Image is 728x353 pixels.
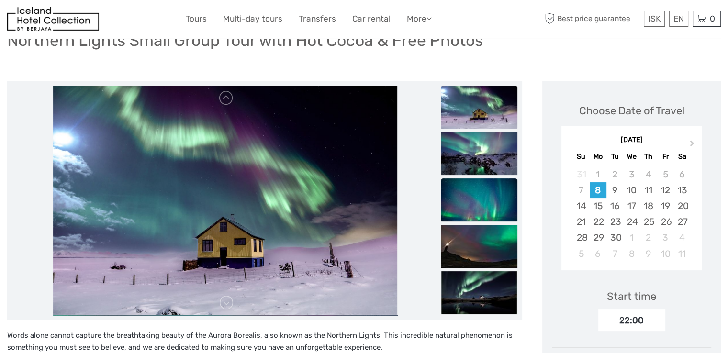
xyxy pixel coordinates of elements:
div: Choose Wednesday, October 8th, 2025 [623,246,640,262]
div: EN [669,11,688,27]
div: Choose Sunday, September 21st, 2025 [572,214,589,230]
div: Choose Monday, September 8th, 2025 [590,182,606,198]
div: Choose Thursday, September 25th, 2025 [640,214,657,230]
div: Choose Wednesday, September 10th, 2025 [623,182,640,198]
div: Choose Sunday, September 14th, 2025 [572,198,589,214]
div: Su [572,150,589,163]
a: Multi-day tours [223,12,282,26]
img: 620f1439602b4a4588db59d06174df7a_slider_thumbnail.jpg [441,225,517,268]
img: 7b10c2ed7d464e8ba987b42cc1113a35_slider_thumbnail.jpg [441,178,517,221]
div: Choose Thursday, September 11th, 2025 [640,182,657,198]
div: Choose Friday, October 3rd, 2025 [657,230,673,245]
img: c98f3496009e44809d000fa2aee3e51b_main_slider.jpeg [53,86,397,315]
div: Choose Friday, September 19th, 2025 [657,198,673,214]
div: Choose Thursday, October 2nd, 2025 [640,230,657,245]
div: Fr [657,150,673,163]
div: Not available Wednesday, September 3rd, 2025 [623,166,640,182]
div: Choose Monday, October 6th, 2025 [590,246,606,262]
div: Not available Sunday, September 7th, 2025 [572,182,589,198]
div: Choose Thursday, October 9th, 2025 [640,246,657,262]
div: Choose Saturday, September 13th, 2025 [674,182,691,198]
div: Not available Thursday, September 4th, 2025 [640,166,657,182]
img: 8c3ac6806fd64b33a2ca3b64f1dd7e56_slider_thumbnail.jpg [441,132,517,175]
div: Choose Friday, October 10th, 2025 [657,246,673,262]
a: Car rental [352,12,391,26]
a: Transfers [299,12,336,26]
button: Next Month [685,138,701,153]
div: Not available Sunday, August 31st, 2025 [572,166,589,182]
img: c98f3496009e44809d000fa2aee3e51b_slider_thumbnail.jpeg [441,86,517,129]
div: Choose Saturday, September 20th, 2025 [674,198,691,214]
div: Choose Wednesday, October 1st, 2025 [623,230,640,245]
div: Start time [607,289,656,304]
div: Choose Saturday, September 27th, 2025 [674,214,691,230]
div: month 2025-09 [565,166,699,262]
h1: Northern Lights Small Group Tour with Hot Cocoa & Free Photos [7,31,483,50]
div: Choose Date of Travel [579,103,684,118]
div: Mo [590,150,606,163]
div: Choose Wednesday, September 24th, 2025 [623,214,640,230]
div: Choose Friday, September 12th, 2025 [657,182,673,198]
div: Choose Tuesday, September 16th, 2025 [606,198,623,214]
div: Tu [606,150,623,163]
span: ISK [648,14,661,23]
div: We [623,150,640,163]
div: Not available Monday, September 1st, 2025 [590,166,606,182]
div: Choose Wednesday, September 17th, 2025 [623,198,640,214]
div: Choose Monday, September 15th, 2025 [590,198,606,214]
div: 22:00 [598,309,665,331]
div: Choose Tuesday, September 30th, 2025 [606,230,623,245]
div: Not available Tuesday, September 2nd, 2025 [606,166,623,182]
a: Tours [186,12,207,26]
button: Open LiveChat chat widget [110,15,122,26]
div: Not available Saturday, September 6th, 2025 [674,166,691,182]
div: Choose Tuesday, September 9th, 2025 [606,182,623,198]
div: Choose Tuesday, October 7th, 2025 [606,246,623,262]
div: Choose Tuesday, September 23rd, 2025 [606,214,623,230]
img: 481-8f989b07-3259-4bb0-90ed-3da368179bdc_logo_small.jpg [7,7,99,31]
div: Choose Monday, September 22nd, 2025 [590,214,606,230]
div: [DATE] [561,135,702,145]
div: Choose Thursday, September 18th, 2025 [640,198,657,214]
div: Not available Friday, September 5th, 2025 [657,166,673,182]
div: Choose Monday, September 29th, 2025 [590,230,606,245]
img: e4424fe0495f47ce9cd929889794f304_slider_thumbnail.jpg [441,271,517,314]
span: Best price guarantee [542,11,641,27]
p: We're away right now. Please check back later! [13,17,108,24]
div: Choose Saturday, October 4th, 2025 [674,230,691,245]
div: Choose Saturday, October 11th, 2025 [674,246,691,262]
a: More [407,12,432,26]
div: Choose Sunday, September 28th, 2025 [572,230,589,245]
span: 0 [708,14,717,23]
div: Th [640,150,657,163]
div: Sa [674,150,691,163]
div: Choose Sunday, October 5th, 2025 [572,246,589,262]
div: Choose Friday, September 26th, 2025 [657,214,673,230]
